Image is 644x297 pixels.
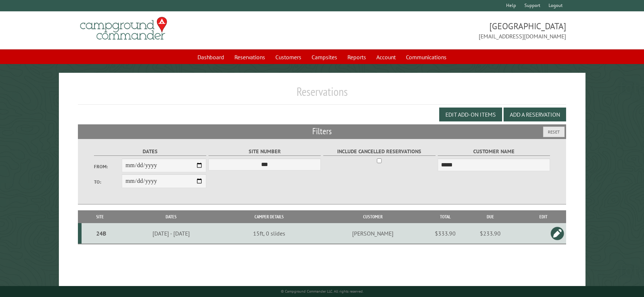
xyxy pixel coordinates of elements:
button: Add a Reservation [504,108,566,121]
img: Campground Commander [78,14,169,43]
th: Camper Details [223,210,315,223]
h2: Filters [78,124,566,138]
a: Communications [402,50,451,64]
td: $333.90 [430,223,460,244]
a: Customers [271,50,306,64]
label: Dates [94,147,206,156]
label: Customer Name [438,147,550,156]
th: Site [82,210,118,223]
td: 15ft, 0 slides [223,223,315,244]
a: Reports [343,50,370,64]
h1: Reservations [78,84,566,105]
a: Reservations [230,50,270,64]
button: Reset [543,127,565,137]
a: Dashboard [193,50,229,64]
td: $233.90 [460,223,521,244]
th: Customer [315,210,430,223]
div: 24B [84,230,117,237]
th: Total [430,210,460,223]
small: © Campground Commander LLC. All rights reserved. [281,289,364,294]
a: Account [372,50,400,64]
label: To: [94,178,122,185]
div: [DATE] - [DATE] [120,230,223,237]
td: [PERSON_NAME] [315,223,430,244]
th: Dates [118,210,223,223]
th: Edit [521,210,566,223]
label: Site Number [208,147,321,156]
a: Campsites [307,50,342,64]
th: Due [460,210,521,223]
label: Include Cancelled Reservations [323,147,436,156]
span: [GEOGRAPHIC_DATA] [EMAIL_ADDRESS][DOMAIN_NAME] [322,20,566,41]
label: From: [94,163,122,170]
button: Edit Add-on Items [439,108,502,121]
